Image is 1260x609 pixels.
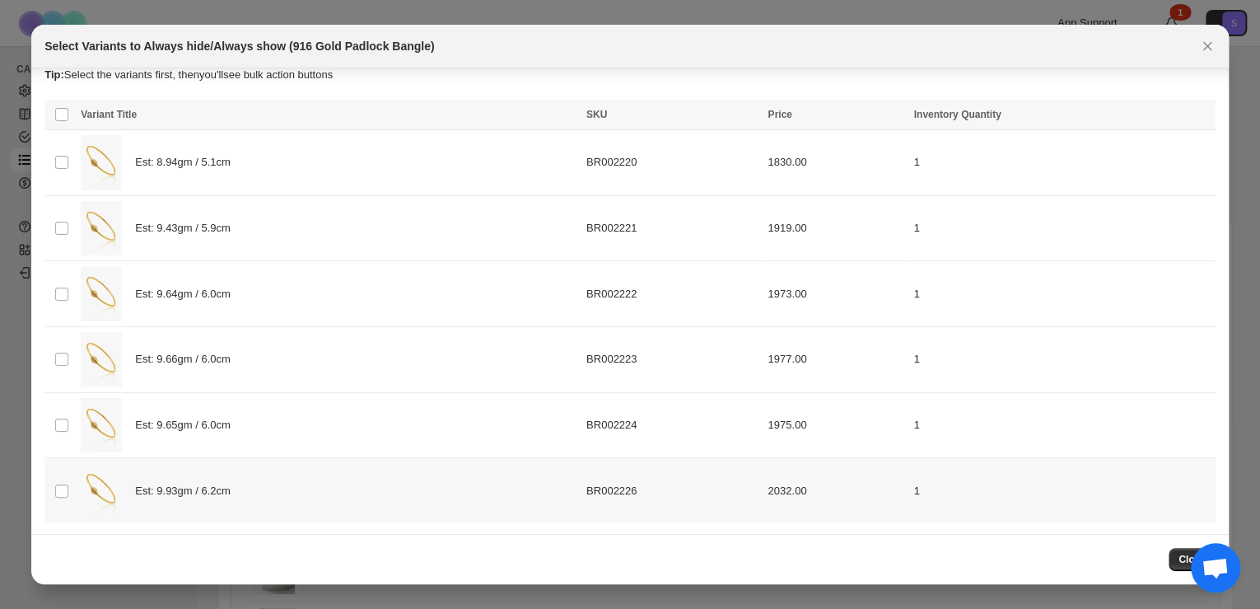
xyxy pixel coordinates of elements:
[1196,35,1219,58] button: Close
[581,130,763,196] td: BR002220
[581,458,763,523] td: BR002226
[44,38,434,54] h2: Select Variants to Always hide/Always show (916 Gold Padlock Bangle)
[581,195,763,261] td: BR002221
[908,130,1215,196] td: 1
[1169,548,1216,571] button: Close
[763,261,908,327] td: 1973.00
[81,463,122,518] img: 916-Gold-Padlock-Bangle-thumbnail.jpg
[44,68,64,81] strong: Tip:
[908,326,1215,392] td: 1
[81,109,137,120] span: Variant Title
[763,326,908,392] td: 1977.00
[763,458,908,523] td: 2032.00
[768,109,791,120] span: Price
[81,135,122,190] img: 916-Gold-Padlock-Bangle-thumbnail.jpg
[913,109,1001,120] span: Inventory Quantity
[81,398,122,453] img: 916-Gold-Padlock-Bangle-thumbnail.jpg
[135,417,239,433] span: Est: 9.65gm / 6.0cm
[763,195,908,261] td: 1919.00
[135,286,239,302] span: Est: 9.64gm / 6.0cm
[44,67,1216,83] p: Select the variants first, then you'll see bulk action buttons
[135,154,239,171] span: Est: 8.94gm / 5.1cm
[581,261,763,327] td: BR002222
[1191,543,1240,593] a: Open chat
[908,392,1215,458] td: 1
[135,351,239,368] span: Est: 9.66gm / 6.0cm
[763,392,908,458] td: 1975.00
[908,195,1215,261] td: 1
[81,266,122,321] img: 916-Gold-Padlock-Bangle-thumbnail.jpg
[586,109,607,120] span: SKU
[908,458,1215,523] td: 1
[1178,553,1206,566] span: Close
[81,332,122,387] img: 916-Gold-Padlock-Bangle-thumbnail.jpg
[581,392,763,458] td: BR002224
[135,220,239,237] span: Est: 9.43gm / 5.9cm
[135,483,239,499] span: Est: 9.93gm / 6.2cm
[81,201,122,256] img: 916-Gold-Padlock-Bangle-thumbnail.jpg
[581,326,763,392] td: BR002223
[763,130,908,196] td: 1830.00
[908,261,1215,327] td: 1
